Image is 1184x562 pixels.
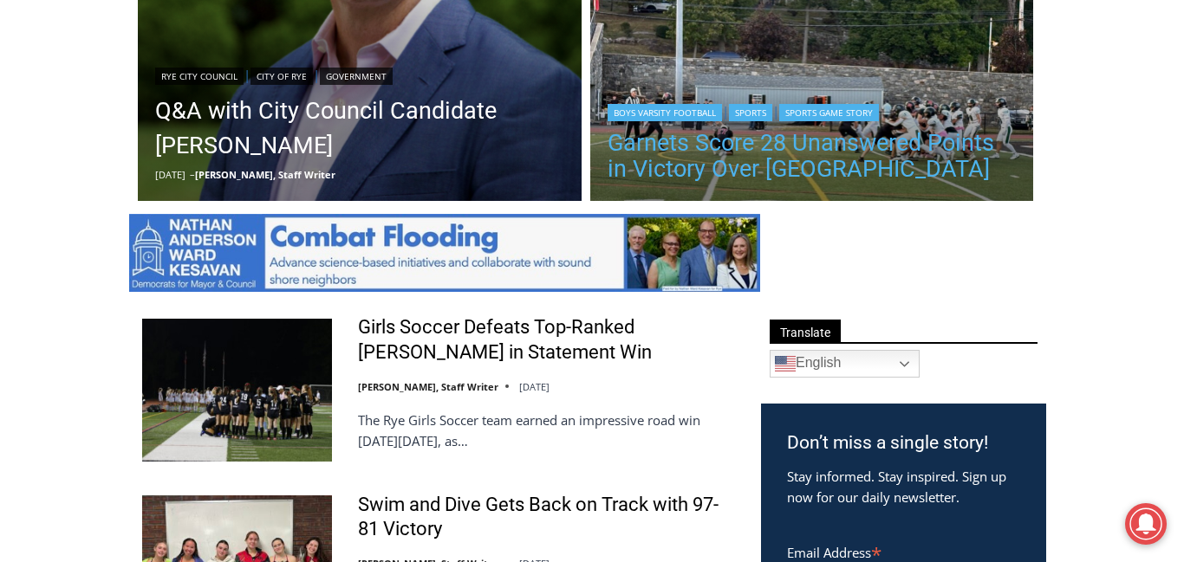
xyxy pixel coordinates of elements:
[519,380,550,393] time: [DATE]
[358,315,738,365] a: Girls Soccer Defeats Top-Ranked [PERSON_NAME] in Statement Win
[14,174,231,214] h4: [PERSON_NAME] Read Sanctuary Fall Fest: [DATE]
[775,353,796,374] img: en
[358,410,738,451] p: The Rye Girls Soccer team earned an impressive road win [DATE][DATE], as…
[142,319,332,461] img: Girls Soccer Defeats Top-Ranked Albertus Magnus in Statement Win
[729,104,772,121] a: Sports
[250,68,313,85] a: City of Rye
[194,146,198,164] div: /
[155,68,244,85] a: Rye City Council
[787,430,1020,457] h3: Don’t miss a single story!
[417,168,840,216] a: Intern @ [DOMAIN_NAME]
[182,51,232,142] div: Live Music
[358,380,498,393] a: [PERSON_NAME], Staff Writer
[608,104,722,121] a: Boys Varsity Football
[608,100,1017,121] div: | |
[438,1,819,168] div: "We would have speakers with experience in local journalism speak to us about their experiences a...
[358,493,738,542] a: Swim and Dive Gets Back on Track with 97-81 Victory
[770,320,841,343] span: Translate
[155,94,564,163] a: Q&A with City Council Candidate [PERSON_NAME]
[1,172,259,216] a: [PERSON_NAME] Read Sanctuary Fall Fest: [DATE]
[190,168,195,181] span: –
[779,104,879,121] a: Sports Game Story
[320,68,393,85] a: Government
[203,146,211,164] div: 6
[195,168,335,181] a: [PERSON_NAME], Staff Writer
[155,168,185,181] time: [DATE]
[155,64,564,85] div: | |
[770,350,920,378] a: English
[182,146,190,164] div: 4
[608,130,1017,182] a: Garnets Score 28 Unanswered Points in Victory Over [GEOGRAPHIC_DATA]
[453,172,803,211] span: Intern @ [DOMAIN_NAME]
[787,466,1020,507] p: Stay informed. Stay inspired. Sign up now for our daily newsletter.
